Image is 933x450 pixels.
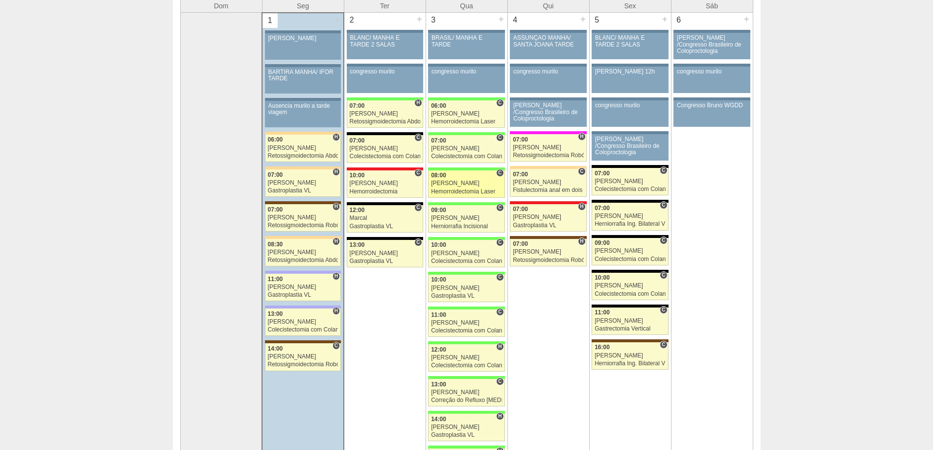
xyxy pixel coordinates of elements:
span: 12:00 [431,346,446,353]
div: + [333,13,341,26]
a: BARTIRA MANHÃ/ IFOR TARDE [265,67,341,94]
a: H 12:00 [PERSON_NAME] Colecistectomia com Colangiografia VL [428,344,504,372]
span: 07:00 [431,137,446,144]
div: Colecistectomia com Colangiografia VL [431,258,502,264]
div: [PERSON_NAME] [431,215,502,221]
a: C 10:00 [PERSON_NAME] Hemorroidectomia [347,170,423,198]
div: [PERSON_NAME] [513,144,584,151]
span: 08:30 [268,241,283,248]
div: + [497,13,505,25]
div: Key: Aviso [592,131,668,134]
a: H 07:00 [PERSON_NAME] Retossigmoidectomia Robótica [510,239,586,266]
div: Key: Blanc [592,200,668,203]
div: [PERSON_NAME] [350,250,420,257]
div: Key: Brasil [428,97,504,100]
div: + [742,13,751,25]
div: Key: Brasil [347,97,423,100]
a: C 10:00 [PERSON_NAME] Colecistectomia com Colangiografia VL [592,273,668,300]
div: Key: Blanc [347,237,423,240]
div: [PERSON_NAME] [350,111,420,117]
div: Key: Assunção [510,201,586,204]
span: 07:00 [513,136,528,143]
a: C 09:00 [PERSON_NAME] Herniorrafia Incisional [428,205,504,233]
div: Key: Blanc [592,235,668,238]
div: Key: Santa Joana [592,339,668,342]
div: Key: Brasil [428,411,504,414]
div: Gastroplastia VL [513,222,584,229]
div: Herniorrafia Ing. Bilateral VL [595,221,666,227]
a: C 07:00 [PERSON_NAME] Colecistectomia com Colangiografia VL [347,135,423,163]
div: Key: Aviso [347,64,423,67]
span: Hospital [333,237,340,245]
div: Colecistectomia com Colangiografia VL [595,291,666,297]
div: [PERSON_NAME] [431,424,502,430]
span: 07:00 [513,171,528,178]
span: Consultório [660,271,667,279]
a: H 08:30 [PERSON_NAME] Retossigmoidectomia Abdominal VL [265,239,341,266]
a: C 11:00 [PERSON_NAME] Colecistectomia com Colangiografia VL [428,309,504,337]
a: Ausencia murilo a tarde viagem [265,101,341,127]
div: Key: Aviso [592,64,668,67]
div: congresso murilo [677,69,747,75]
span: 14:00 [431,416,446,423]
div: Key: Aviso [510,97,586,100]
a: congresso murilo [510,67,586,93]
a: C 07:00 [PERSON_NAME] Colecistectomia com Colangiografia VL [592,168,668,195]
a: congresso murilo [592,100,668,127]
div: Herniorrafia Incisional [431,223,502,230]
a: congresso murilo [347,67,423,93]
div: [PERSON_NAME] [431,320,502,326]
span: 13:00 [350,241,365,248]
div: Key: Christóvão da Gama [265,271,341,274]
div: Key: Brasil [428,307,504,309]
a: C 11:00 [PERSON_NAME] Gastrectomia Vertical [592,308,668,335]
div: Key: Blanc [347,202,423,205]
div: Correção do Refluxo [MEDICAL_DATA] esofágico Robótico [431,397,502,403]
div: + [661,13,669,25]
div: Key: Aviso [510,30,586,33]
div: Gastroplastia VL [268,292,338,298]
span: Hospital [333,307,340,315]
span: 07:00 [513,240,528,247]
div: [PERSON_NAME] [513,249,584,255]
div: Key: Aviso [592,97,668,100]
div: [PERSON_NAME] [595,213,666,219]
div: [PERSON_NAME] [431,250,502,257]
div: [PERSON_NAME] [268,145,338,151]
div: Key: Brasil [428,132,504,135]
div: [PERSON_NAME] [350,180,420,187]
div: Retossigmoidectomia Robótica [268,361,338,368]
div: Retossigmoidectomia Abdominal VL [350,118,420,125]
div: Key: Brasil [428,272,504,275]
span: 10:00 [350,172,365,179]
span: Hospital [578,237,585,245]
div: 2 [344,13,359,27]
div: Colecistectomia com Colangiografia VL [431,153,502,160]
div: Key: Santa Joana [265,340,341,343]
a: H 14:00 [PERSON_NAME] Gastroplastia VL [428,414,504,441]
span: 09:00 [595,239,610,246]
span: Consultório [414,169,422,177]
div: [PERSON_NAME] [431,389,502,396]
a: [PERSON_NAME] /Congresso Brasileiro de Coloproctologia [510,100,586,127]
div: Key: Santa Joana [265,201,341,204]
div: [PERSON_NAME] [595,178,666,185]
div: Retossigmoidectomia Robótica [513,152,584,159]
span: Hospital [333,168,340,176]
a: C 10:00 [PERSON_NAME] Gastroplastia VL [428,275,504,302]
div: Key: Bartira [265,132,341,135]
a: congresso murilo [673,67,750,93]
div: Ausencia murilo a tarde viagem [268,103,338,116]
a: [PERSON_NAME] 12h [592,67,668,93]
span: 07:00 [268,171,283,178]
span: Hospital [333,272,340,280]
span: Consultório [414,238,422,246]
div: Fistulectomia anal em dois tempos [513,187,584,193]
a: C 07:00 [PERSON_NAME] Fistulectomia anal em dois tempos [510,169,586,196]
div: [PERSON_NAME] [513,214,584,220]
a: H 07:00 [PERSON_NAME] Gastroplastia VL [265,169,341,197]
a: C 13:00 [PERSON_NAME] Gastroplastia VL [347,240,423,267]
span: Hospital [414,99,422,107]
a: H 07:00 [PERSON_NAME] Retossigmoidectomia Robótica [265,204,341,232]
div: Key: Aviso [265,64,341,67]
